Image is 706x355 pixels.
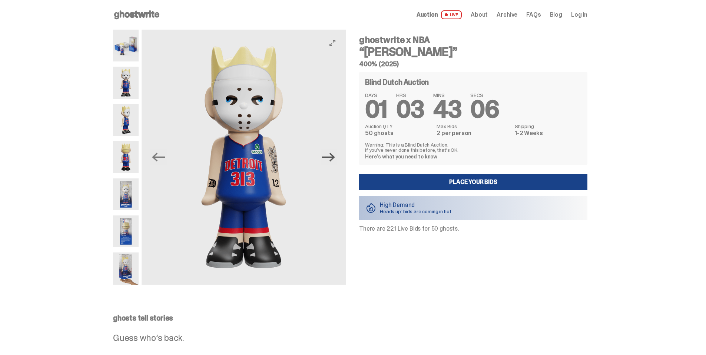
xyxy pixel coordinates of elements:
[470,93,499,98] span: SECS
[365,142,581,153] p: Warning: This is a Blind Dutch Auction. If you’ve never done this before, that’s OK.
[365,78,429,86] h4: Blind Dutch Auction
[433,94,462,125] span: 43
[113,30,139,61] img: Eminem_NBA_400_10.png
[113,67,139,98] img: Copy%20of%20Eminem_NBA_400_1.png
[470,94,499,125] span: 06
[433,93,462,98] span: MINS
[396,93,424,98] span: HRS
[113,178,139,210] img: Eminem_NBA_400_12.png
[515,130,581,136] dd: 1-2 Weeks
[113,104,139,136] img: Copy%20of%20Eminem_NBA_400_3.png
[359,36,587,44] h4: ghostwrite x NBA
[328,38,337,47] button: View full-screen
[359,46,587,58] h3: “[PERSON_NAME]”
[515,124,581,129] dt: Shipping
[365,130,432,136] dd: 50 ghosts
[380,202,451,208] p: High Demand
[142,30,346,285] img: Copy%20of%20Eminem_NBA_400_1.png
[380,209,451,214] p: Heads up: bids are coming in hot
[365,124,432,129] dt: Auction QTY
[571,12,587,18] a: Log in
[396,94,424,125] span: 03
[113,215,139,247] img: Eminem_NBA_400_13.png
[365,94,387,125] span: 01
[113,314,587,322] p: ghosts tell stories
[365,153,437,160] a: Here's what you need to know
[441,10,462,19] span: LIVE
[526,12,541,18] a: FAQs
[365,93,387,98] span: DAYS
[471,12,488,18] a: About
[359,61,587,67] h5: 400% (2025)
[359,226,587,232] p: There are 221 Live Bids for 50 ghosts.
[437,124,510,129] dt: Max Bids
[497,12,517,18] a: Archive
[417,12,438,18] span: Auction
[113,252,139,284] img: eminem%20scale.png
[150,149,167,165] button: Previous
[437,130,510,136] dd: 2 per person
[321,149,337,165] button: Next
[550,12,562,18] a: Blog
[113,141,139,173] img: Copy%20of%20Eminem_NBA_400_6.png
[359,174,587,190] a: Place your Bids
[417,10,462,19] a: Auction LIVE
